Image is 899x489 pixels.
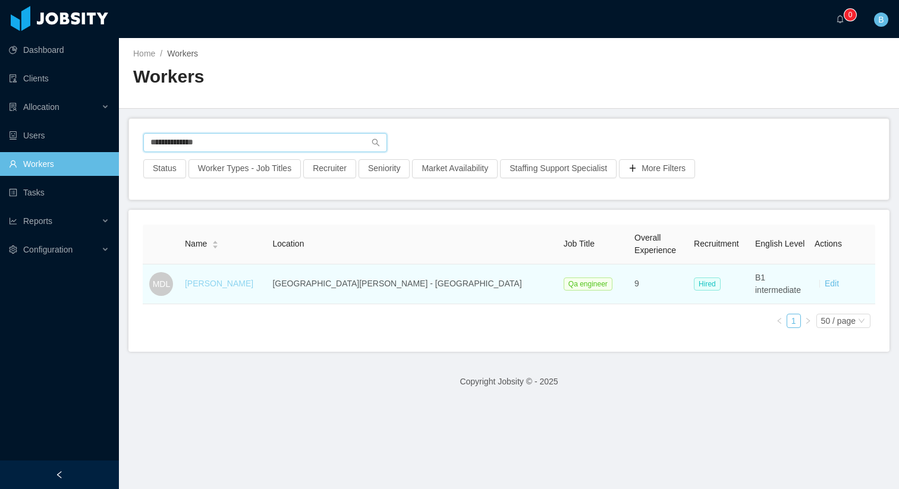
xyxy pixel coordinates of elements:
span: Name [185,238,207,250]
a: Home [133,49,155,58]
span: Overall Experience [634,233,676,255]
li: 1 [787,314,801,328]
span: English Level [755,239,804,248]
span: Reports [23,216,52,226]
i: icon: left [776,317,783,324]
span: Qa engineer [564,277,612,291]
a: icon: robotUsers [9,124,109,147]
li: Previous Page [772,314,787,328]
a: Edit [825,279,839,288]
i: icon: search [372,138,380,147]
a: Hired [694,279,725,288]
span: MDL [153,272,171,296]
div: 50 / page [821,314,856,327]
button: Staffing Support Specialist [500,159,617,178]
span: / [160,49,162,58]
button: Market Availability [412,159,498,178]
a: icon: pie-chartDashboard [9,38,109,62]
li: Next Page [801,314,815,328]
span: Location [272,239,304,248]
button: Status [143,159,186,178]
a: icon: auditClients [9,67,109,90]
button: Recruiter [303,159,356,178]
td: B1 intermediate [750,264,810,304]
i: icon: setting [9,245,17,254]
i: icon: right [804,317,812,324]
span: Workers [167,49,198,58]
h2: Workers [133,65,509,89]
button: icon: plusMore Filters [619,159,695,178]
td: 9 [630,264,689,304]
span: Hired [694,277,721,291]
a: icon: userWorkers [9,152,109,176]
td: [GEOGRAPHIC_DATA][PERSON_NAME] - [GEOGRAPHIC_DATA] [268,264,558,304]
span: Actions [815,239,842,248]
a: icon: profileTasks [9,181,109,204]
i: icon: solution [9,103,17,111]
span: Recruitment [694,239,738,248]
i: icon: caret-down [212,244,219,247]
span: Job Title [564,239,595,248]
div: Sort [212,239,219,247]
span: B [878,12,884,27]
i: icon: line-chart [9,217,17,225]
i: icon: bell [836,15,844,23]
button: Seniority [359,159,410,178]
span: Allocation [23,102,59,112]
footer: Copyright Jobsity © - 2025 [119,361,899,402]
a: 1 [787,314,800,327]
button: Worker Types - Job Titles [188,159,301,178]
sup: 0 [844,9,856,21]
i: icon: caret-up [212,239,219,243]
a: [PERSON_NAME] [185,279,253,288]
span: Configuration [23,245,73,254]
i: icon: down [858,317,865,326]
